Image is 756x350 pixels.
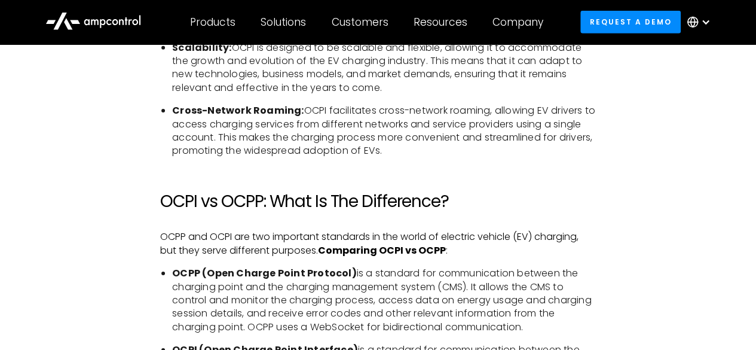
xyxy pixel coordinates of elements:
div: Resources [414,16,467,29]
li: is a standard for communication between the charging point and the charging management system (CM... [172,267,596,334]
strong: Comparing OCPI vs OCPP [318,244,446,257]
strong: Scalability: [172,41,231,54]
strong: Cross-Network Roaming: [172,104,304,117]
div: Company [492,16,543,29]
li: OCPI is designed to be scalable and flexible, allowing it to accommodate the growth and evolution... [172,41,596,95]
div: Products [190,16,235,29]
li: OCPI facilitates cross-network roaming, allowing EV drivers to access charging services from diff... [172,104,596,158]
p: OCPP and OCPI are two important standards in the world of electric vehicle (EV) charging, but the... [160,230,596,257]
strong: OCPP (Open Charge Point Protocol) [172,266,357,280]
div: Customers [332,16,388,29]
div: Solutions [261,16,306,29]
h2: OCPI vs OCPP: What Is The Difference? [160,191,596,212]
a: Request a demo [580,11,681,33]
